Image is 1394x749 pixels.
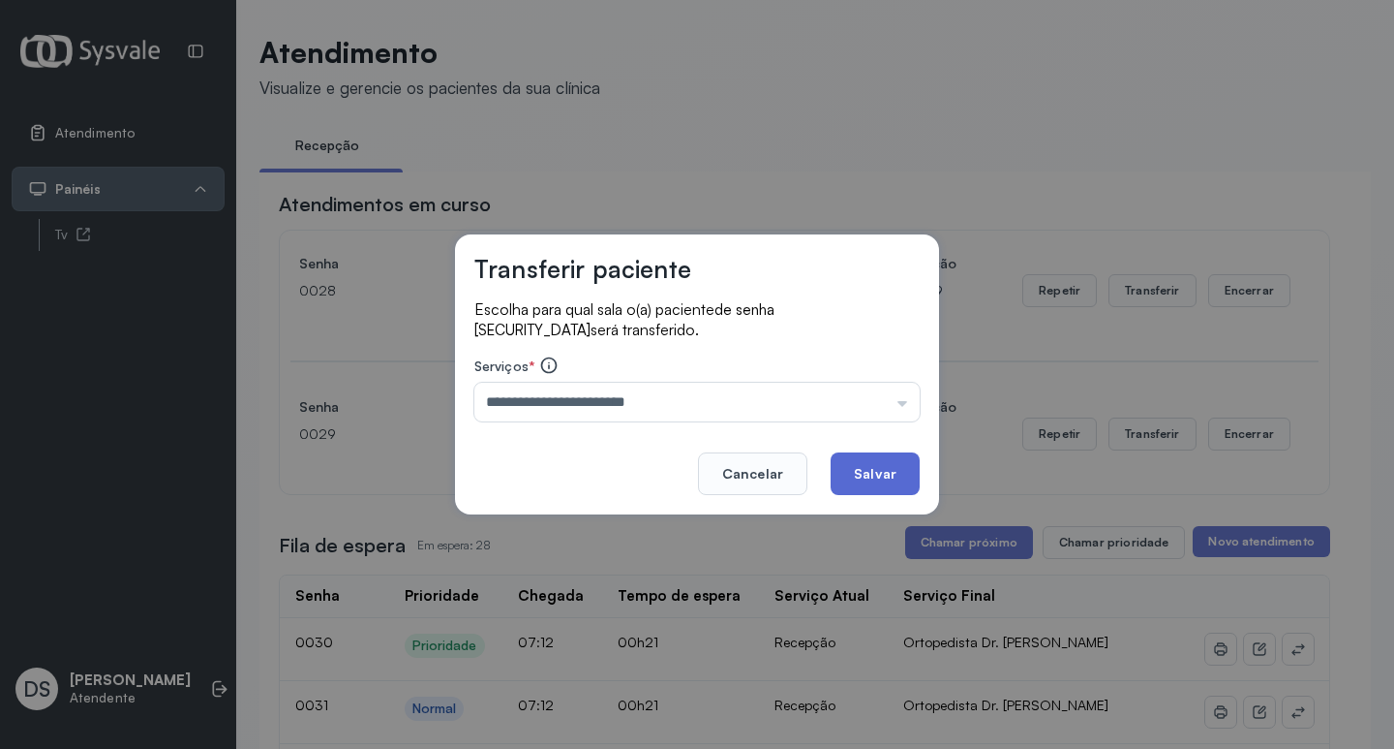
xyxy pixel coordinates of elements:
span: Serviços [474,358,529,374]
button: Salvar [831,453,920,495]
button: Cancelar [698,453,807,495]
h3: Transferir paciente [474,254,691,284]
span: de senha [SECURITY_DATA] [474,300,774,339]
p: Escolha para qual sala o(a) paciente será transferido. [474,299,920,340]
